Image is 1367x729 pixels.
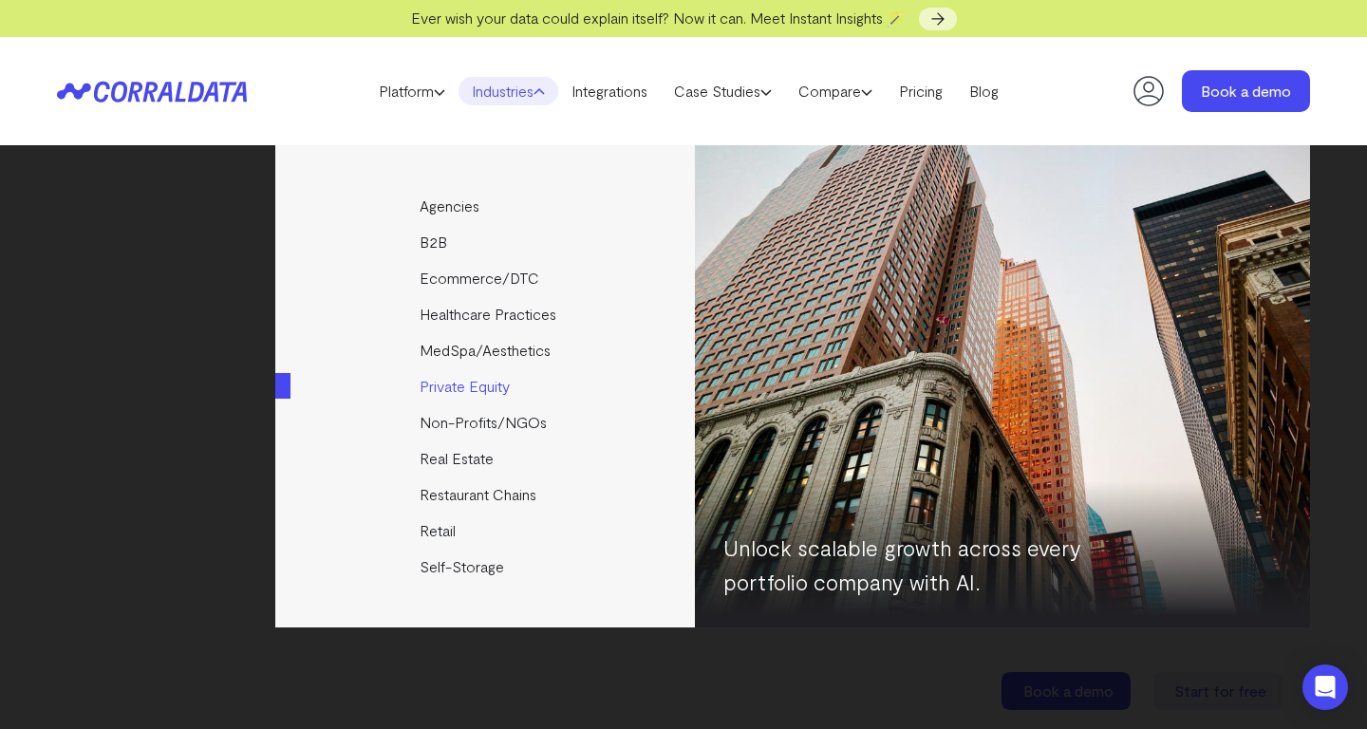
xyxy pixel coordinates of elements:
a: Agencies [275,188,698,224]
span: Ever wish your data could explain itself? Now it can. Meet Instant Insights 🪄 [411,9,906,27]
a: Healthcare Practices [275,296,698,332]
p: Unlock scalable growth across every portfolio company with AI. [723,531,1151,599]
a: Platform [365,77,459,105]
div: Open Intercom Messenger [1302,664,1348,710]
a: Retail [275,513,698,549]
a: Real Estate [275,440,698,477]
a: Pricing [886,77,956,105]
a: Case Studies [661,77,785,105]
a: Self-Storage [275,549,698,585]
a: Integrations [558,77,661,105]
a: Blog [956,77,1012,105]
a: Book a demo [1182,70,1310,112]
a: B2B [275,224,698,260]
a: Non-Profits/NGOs [275,404,698,440]
a: Restaurant Chains [275,477,698,513]
a: Industries [459,77,558,105]
a: MedSpa/Aesthetics [275,332,698,368]
a: Compare [785,77,886,105]
a: Private Equity [275,368,698,404]
a: Ecommerce/DTC [275,260,698,296]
